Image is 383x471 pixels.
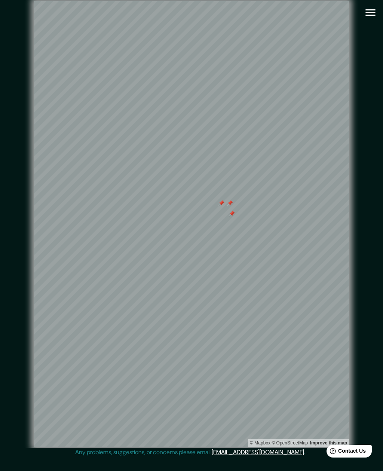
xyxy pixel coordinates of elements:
canvas: Map [34,1,349,447]
a: OpenStreetMap [272,440,308,446]
p: Any problems, suggestions, or concerns please email . [75,448,305,457]
div: . [305,448,306,457]
a: Map feedback [310,440,347,446]
div: . [306,448,308,457]
a: [EMAIL_ADDRESS][DOMAIN_NAME] [212,448,304,456]
iframe: Help widget launcher [316,442,375,463]
a: Mapbox [250,440,270,446]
